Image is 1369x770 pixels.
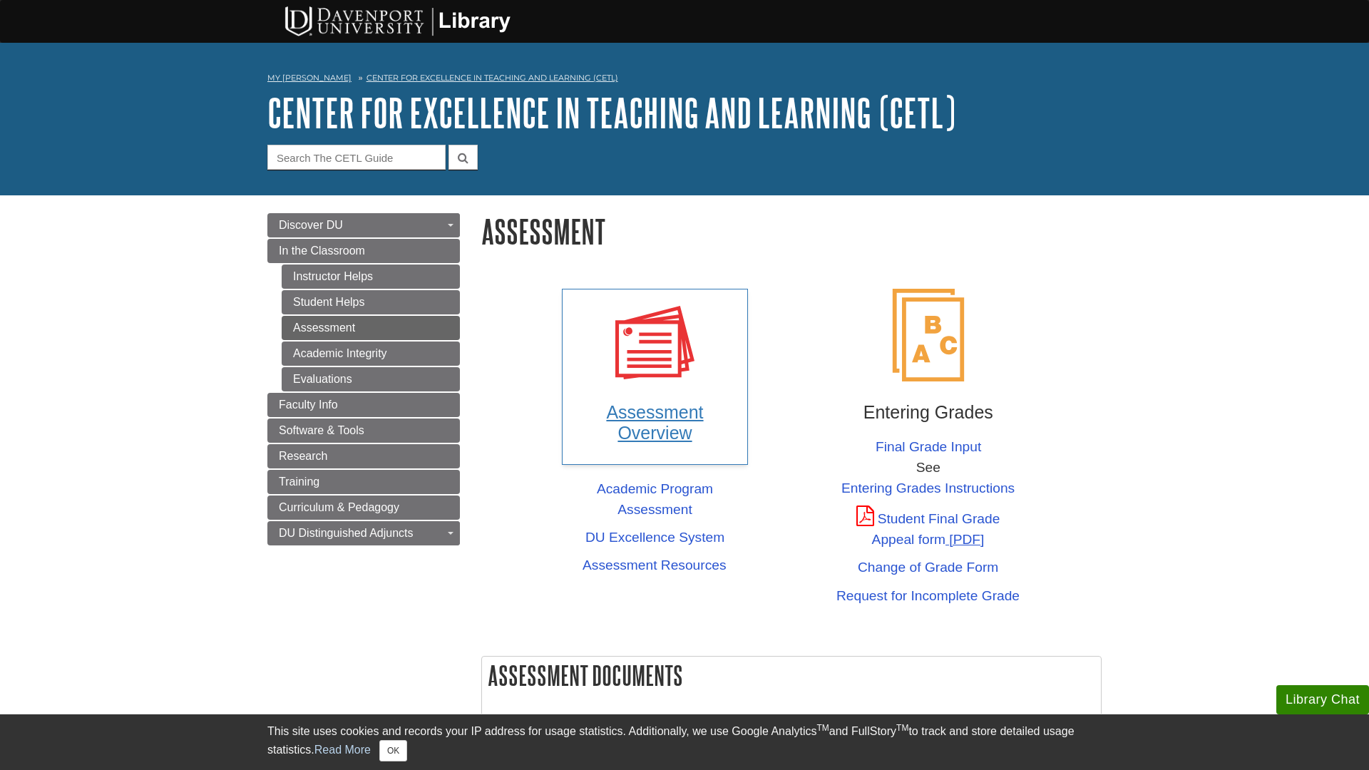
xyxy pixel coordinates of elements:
span: Software & Tools [279,424,364,436]
a: Software & Tools [267,419,460,443]
span: Curriculum & Pedagogy [279,501,399,513]
h3: Assessment Overview [576,402,734,443]
span: Faculty Info [279,399,338,411]
a: Academic Integrity [282,342,460,366]
a: Research [267,444,460,468]
a: Faculty Info [267,393,460,417]
p: See [835,437,1021,499]
sup: TM [816,723,829,733]
span: Training [279,476,319,488]
a: Entering Grades Instructions [841,478,1015,499]
button: Close [379,740,407,761]
a: Student Final Grade Appeal form [835,506,1021,550]
h3: Entering Grades [835,402,1021,423]
a: Change of Grade Form [858,558,998,578]
a: Assessment Resources [583,555,727,576]
a: DU Distinguished Adjuncts [267,521,460,545]
span: Research [279,450,327,462]
a: Evaluations [282,367,460,391]
a: DU Excellence System [585,528,724,548]
span: DU Distinguished Adjuncts [279,527,414,539]
a: Student Helps [282,290,460,314]
span: In the Classroom [279,245,365,257]
a: Request for Incomplete Grade [836,586,1020,607]
div: This site uses cookies and records your IP address for usage statistics. Additionally, we use Goo... [267,723,1102,761]
a: Discover DU [267,213,460,237]
button: Library Chat [1276,685,1369,714]
span: Discover DU [279,219,343,231]
a: Final Grade Input [876,437,981,458]
a: Center for Excellence in Teaching and Learning (CETL) [366,73,618,83]
a: Assessment [282,316,460,340]
img: DU Libraries [260,4,531,38]
a: Instructor Helps [282,265,460,289]
a: Assessment Overview [562,289,748,465]
h2: Assessment Documents [482,657,1101,694]
a: Center for Excellence in Teaching and Learning (CETL) [267,91,955,135]
input: Search The CETL Guide [267,145,446,170]
nav: breadcrumb [267,68,1102,91]
a: My [PERSON_NAME] [267,72,352,84]
a: Academic Program Assessment [562,479,748,520]
sup: TM [896,723,908,733]
a: Read More [314,744,371,756]
div: Guide Page Menu [267,213,460,545]
h1: Assessment [481,213,1102,250]
a: Training [267,470,460,494]
a: In the Classroom [267,239,460,263]
a: Curriculum & Pedagogy [267,496,460,520]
